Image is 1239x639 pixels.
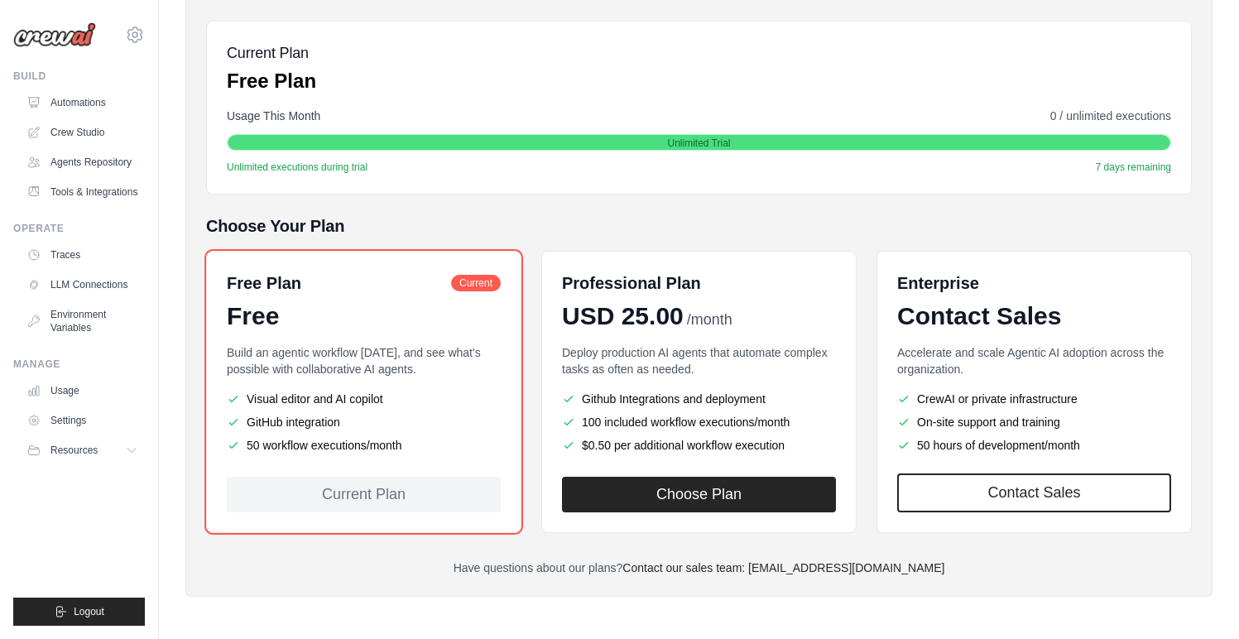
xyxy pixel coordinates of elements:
a: Settings [20,407,145,434]
a: Automations [20,89,145,116]
img: Logo [13,22,96,47]
a: Usage [20,377,145,404]
span: Resources [50,444,98,457]
span: Current [451,275,501,291]
a: LLM Connections [20,271,145,298]
p: Accelerate and scale Agentic AI adoption across the organization. [897,344,1171,377]
a: Crew Studio [20,119,145,146]
p: Free Plan [227,68,316,94]
p: Deploy production AI agents that automate complex tasks as often as needed. [562,344,836,377]
a: Tools & Integrations [20,179,145,205]
button: Logout [13,598,145,626]
li: 100 included workflow executions/month [562,414,836,430]
span: Unlimited executions during trial [227,161,367,174]
div: Free [227,301,501,331]
li: $0.50 per additional workflow execution [562,437,836,454]
a: Environment Variables [20,301,145,341]
span: /month [687,309,732,331]
h6: Free Plan [227,271,301,295]
div: Current Plan [227,477,501,512]
span: USD 25.00 [562,301,684,331]
li: 50 workflow executions/month [227,437,501,454]
span: Logout [74,605,104,618]
li: Visual editor and AI copilot [227,391,501,407]
h5: Current Plan [227,41,316,65]
button: Resources [20,437,145,464]
div: Manage [13,358,145,371]
div: Contact Sales [897,301,1171,331]
a: Contact Sales [897,473,1171,512]
div: Operate [13,222,145,235]
iframe: Chat Widget [1156,560,1239,639]
h6: Enterprise [897,271,1171,295]
h5: Choose Your Plan [206,214,1192,238]
div: Build [13,70,145,83]
li: GitHub integration [227,414,501,430]
h6: Professional Plan [562,271,701,295]
a: Contact our sales team: [EMAIL_ADDRESS][DOMAIN_NAME] [622,561,944,574]
li: 50 hours of development/month [897,437,1171,454]
p: Build an agentic workflow [DATE], and see what's possible with collaborative AI agents. [227,344,501,377]
span: Usage This Month [227,108,320,124]
span: 7 days remaining [1096,161,1171,174]
span: Unlimited Trial [667,137,730,150]
span: 0 / unlimited executions [1050,108,1171,124]
a: Agents Repository [20,149,145,175]
li: Github Integrations and deployment [562,391,836,407]
li: On-site support and training [897,414,1171,430]
a: Traces [20,242,145,268]
button: Choose Plan [562,477,836,512]
li: CrewAI or private infrastructure [897,391,1171,407]
p: Have questions about our plans? [206,560,1192,576]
